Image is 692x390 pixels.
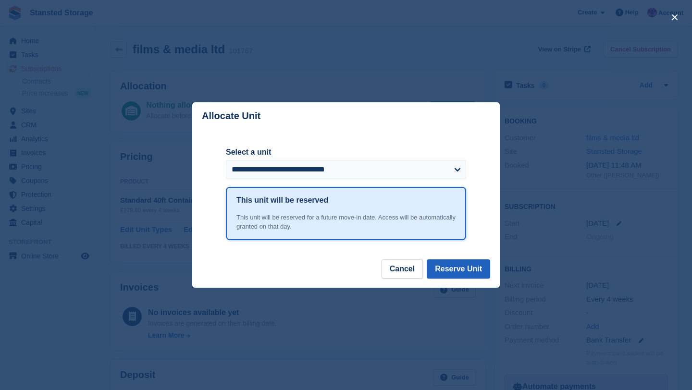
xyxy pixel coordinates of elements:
h1: This unit will be reserved [236,195,328,206]
p: Allocate Unit [202,110,260,122]
button: close [667,10,682,25]
button: Reserve Unit [427,259,490,279]
button: Cancel [382,259,423,279]
div: This unit will be reserved for a future move-in date. Access will be automatically granted on tha... [236,213,456,232]
label: Select a unit [226,146,466,158]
